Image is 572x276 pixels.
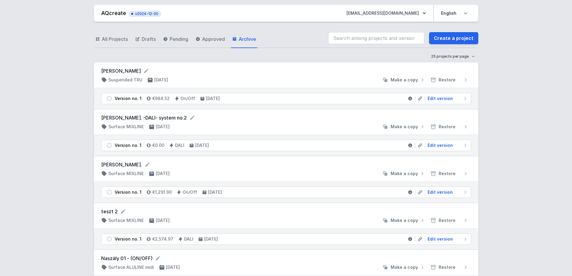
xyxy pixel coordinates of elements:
img: draft.svg [106,96,112,102]
span: Restore [439,217,455,223]
span: Approved [202,35,225,43]
h4: [DATE] [156,217,170,223]
button: Restore [428,264,471,270]
button: Make a copy [380,77,428,83]
h4: [DATE] [156,124,170,130]
a: AQcreate [101,10,126,16]
span: Make a copy [391,77,418,83]
div: Version no. 1 [115,142,141,148]
a: All Projects [94,31,129,48]
a: Pending [162,31,189,48]
a: Edit version [425,236,468,242]
h4: [DATE] [156,171,170,177]
span: Restore [439,124,455,130]
h4: [DATE] [154,77,168,83]
button: Restore [428,217,471,223]
span: Restore [439,264,455,270]
h4: Surface MIXLINE [108,171,144,177]
a: Edit version [425,96,468,102]
div: Version no. 1 [115,189,141,195]
button: Restore [428,77,471,83]
span: Make a copy [391,217,418,223]
span: Edit version [428,189,453,195]
span: Edit version [428,96,453,102]
span: All Projects [102,35,128,43]
span: Pending [170,35,188,43]
h4: €984.52 [152,96,170,102]
button: Make a copy [380,217,428,223]
h4: Surface ALULINE midi [108,264,154,270]
span: Edit version [428,236,453,242]
form: [PERSON_NAME]. [101,161,471,168]
h4: Surface MIXLINE [108,217,144,223]
span: Restore [439,77,455,83]
button: [EMAIL_ADDRESS][DOMAIN_NAME] [342,8,431,19]
a: Edit version [425,142,468,148]
h4: €0.00 [152,142,164,148]
button: Make a copy [380,264,428,270]
h4: [DATE] [206,96,220,102]
h4: €1,291.90 [152,189,172,195]
button: Rename project [144,162,150,168]
span: Edit version [428,142,453,148]
span: Make a copy [391,124,418,130]
span: v2024-12-30 [132,11,158,16]
img: draft.svg [106,189,112,195]
a: Edit version [425,189,468,195]
span: Drafts [142,35,156,43]
span: Make a copy [391,264,418,270]
h4: Surface MIXLINE [108,124,144,130]
input: Search among projects and versions... [328,32,424,44]
form: [PERSON_NAME] [101,67,471,74]
button: Restore [428,171,471,177]
button: Rename project [143,68,149,74]
a: Drafts [134,31,157,48]
form: Naszály 01 - (ON/OFF) [101,255,471,262]
div: Version no. 1 [115,96,141,102]
h4: [DATE] [208,189,222,195]
h4: DALI [175,142,184,148]
button: Rename project [120,208,126,214]
div: Version no. 1 [115,236,141,242]
select: Choose language [437,8,471,19]
span: Archive [239,35,256,43]
button: Rename project [189,115,195,121]
span: Make a copy [391,171,418,177]
h4: [DATE] [166,264,180,270]
button: Rename project [155,255,161,261]
h4: DALI [184,236,193,242]
button: Make a copy [380,124,428,130]
button: Restore [428,124,471,130]
a: Create a project [429,32,478,44]
form: teszt 2 [101,208,471,215]
button: v2024-12-30 [129,10,161,17]
h4: [DATE] [204,236,218,242]
span: Restore [439,171,455,177]
h4: On/Off [183,189,197,195]
img: draft.svg [106,236,112,242]
h4: [DATE] [195,142,209,148]
img: draft.svg [106,142,112,148]
h4: Suspended TRU [108,77,142,83]
h4: On/Off [180,96,195,102]
h4: €2,574.97 [152,236,173,242]
form: [PERSON_NAME]. -DALI- system no.2 [101,114,471,121]
a: Archive [231,31,257,48]
a: Approved [194,31,226,48]
button: Make a copy [380,171,428,177]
